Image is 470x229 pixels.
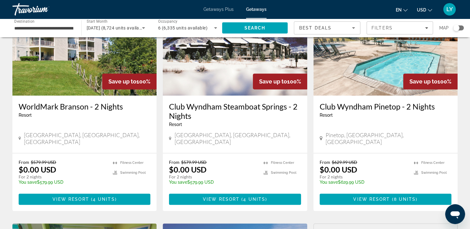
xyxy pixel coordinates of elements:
[19,194,150,205] button: View Resort(4 units)
[332,159,357,165] span: $629.99 USD
[169,159,180,165] span: From
[19,113,32,118] span: Resort
[175,132,301,145] span: [GEOGRAPHIC_DATA], [GEOGRAPHIC_DATA], [GEOGRAPHIC_DATA]
[240,197,267,202] span: ( )
[203,7,234,12] a: Getaways Plus
[320,180,408,185] p: $629.99 USD
[102,74,157,89] div: 100%
[169,194,301,205] button: View Resort(4 units)
[52,197,89,202] span: View Resort
[253,74,307,89] div: 100%
[222,22,288,34] button: Search
[19,174,107,180] p: For 2 nights
[445,204,465,224] iframe: Button to launch messaging window
[320,180,338,185] span: You save
[14,19,34,23] span: Destination
[243,197,265,202] span: 4 units
[417,5,432,14] button: Change currency
[446,6,453,12] span: LY
[108,78,136,85] span: Save up to
[14,25,73,32] input: Select destination
[246,7,267,12] a: Getaways
[19,180,107,185] p: $579.99 USD
[421,171,447,175] span: Swimming Pool
[89,197,117,202] span: ( )
[441,3,458,16] button: User Menu
[19,165,56,174] p: $0.00 USD
[353,197,390,202] span: View Resort
[396,7,402,12] span: en
[271,161,294,165] span: Fitness Center
[320,159,330,165] span: From
[19,159,29,165] span: From
[12,1,75,17] a: Travorium
[299,24,355,32] mat-select: Sort by
[320,174,408,180] p: For 2 nights
[93,197,115,202] span: 4 units
[271,171,296,175] span: Swimming Pool
[169,174,257,180] p: For 2 nights
[320,194,451,205] button: View Resort(8 units)
[169,102,301,120] a: Club Wyndham Steamboat Springs - 2 Nights
[326,132,451,145] span: Pinetop, [GEOGRAPHIC_DATA], [GEOGRAPHIC_DATA]
[31,159,56,165] span: $579.99 USD
[244,25,265,30] span: Search
[169,122,182,127] span: Resort
[19,180,37,185] span: You save
[87,25,147,30] span: [DATE] (8,724 units available)
[396,5,408,14] button: Change language
[158,19,178,24] span: Occupancy
[320,102,451,111] a: Club Wyndham Pinetop - 2 Nights
[120,171,146,175] span: Swimming Pool
[409,78,437,85] span: Save up to
[417,7,426,12] span: USD
[120,161,144,165] span: Fitness Center
[390,197,418,202] span: ( )
[87,19,107,24] span: Start Month
[158,25,208,30] span: 6 (6,335 units available)
[169,180,187,185] span: You save
[372,25,393,30] span: Filters
[181,159,207,165] span: $579.99 USD
[169,165,207,174] p: $0.00 USD
[320,113,333,118] span: Resort
[421,161,445,165] span: Fitness Center
[24,132,150,145] span: [GEOGRAPHIC_DATA], [GEOGRAPHIC_DATA], [GEOGRAPHIC_DATA]
[203,197,240,202] span: View Resort
[403,74,458,89] div: 100%
[439,24,449,32] span: Map
[169,180,257,185] p: $579.99 USD
[320,165,357,174] p: $0.00 USD
[299,25,331,30] span: Best Deals
[367,21,433,34] button: Filters
[394,197,416,202] span: 8 units
[19,102,150,111] a: WorldMark Branson - 2 Nights
[259,78,287,85] span: Save up to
